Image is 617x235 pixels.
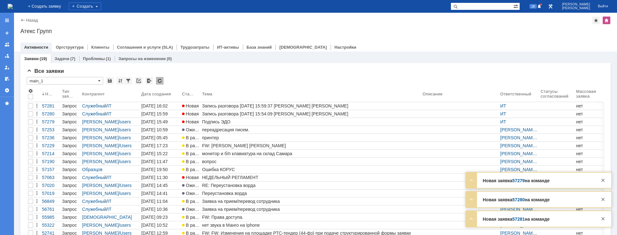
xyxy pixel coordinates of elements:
a: [PERSON_NAME] [82,127,119,132]
div: Действия [34,111,39,116]
div: 56849 [42,199,60,204]
a: Служебный [82,199,106,204]
div: вопрос [202,159,420,164]
a: нет звука в Манго на Iphone [201,221,421,229]
a: [DATE] 10:52 [140,221,181,229]
a: [DATE] 16:02 [140,102,181,110]
div: Запрос на обслуживание [62,183,80,188]
a: Мои согласования [2,74,12,84]
a: Заявки на командах [2,39,12,50]
a: 57279 [512,178,525,183]
a: [DATE] 15:22 [140,150,181,157]
a: В работе [181,158,201,165]
div: принтер [202,135,420,140]
div: [DATE] 15:22 [141,151,168,156]
th: Контрагент [81,87,140,102]
th: Ответственный [499,87,539,102]
div: Атекс Групп [20,28,611,34]
div: Экспорт списка [145,77,153,85]
a: Запрос на обслуживание [61,150,81,157]
div: Переустановка ворда [202,191,420,196]
a: Users [120,183,132,188]
div: нет [576,127,602,132]
div: Описание [423,92,443,96]
div: Создать [69,3,101,10]
div: нет [576,151,602,156]
a: Заявка на прием/перевод сотрудника [201,205,421,213]
th: Статус [181,87,201,102]
span: Новая [182,175,199,180]
a: Настройки [2,85,12,95]
a: Запрос на обслуживание [61,142,81,149]
div: Номер [45,92,54,96]
a: IT [108,199,111,204]
a: вопрос [201,158,421,165]
div: [DATE] 15:59 [141,111,168,116]
div: [DATE] 16:02 [141,103,168,108]
a: Образцов [PERSON_NAME] [82,167,119,177]
div: [DATE] 11:47 [141,159,168,164]
span: Настройки [28,88,33,93]
div: нет [576,135,602,140]
div: Фильтрация... [124,77,132,85]
a: Новая [181,174,201,181]
a: 57280 [41,110,61,118]
span: Ожидает ответа контрагента [182,127,245,132]
div: [DATE] 09:23 [141,215,168,220]
a: 57236 [41,134,61,142]
div: нет [576,143,602,148]
div: [DATE] 19:50 [141,167,168,172]
a: Заявки в моей ответственности [2,51,12,61]
div: Добавить в избранное [592,17,600,24]
a: [DATE] 05:45 [140,134,181,142]
a: [DATE] 15:59 [140,110,181,118]
a: Запись разговора [DATE] 15:59:37 [PERSON_NAME] [PERSON_NAME] [201,102,421,110]
a: Ошибка КОРУС [201,166,421,173]
a: Запрос на обслуживание [61,213,81,221]
div: 57019 [42,191,60,196]
a: 57281 [41,102,61,110]
span: Новая [182,119,199,124]
a: users [120,119,131,124]
span: В работе [182,151,204,156]
a: 57214 [41,150,61,157]
div: Сортировка... [116,77,124,85]
a: 57253 [41,126,61,134]
a: [DATE] 14:41 [140,190,181,197]
div: [DATE] 15:49 [141,119,168,124]
div: 55322 [42,223,60,228]
a: В работе [181,221,201,229]
a: 57279 [41,118,61,126]
a: 55322 [41,221,61,229]
a: 57190 [41,158,61,165]
a: Ожидает ответа контрагента [181,182,201,189]
div: [DATE] 05:45 [141,135,168,140]
div: Тема [202,92,213,96]
img: logo [8,4,13,9]
a: Служебный [82,175,106,180]
a: users [120,135,131,140]
div: Сохранить вид [106,77,114,85]
div: переадресация писем. [202,127,420,132]
a: FW: Права доступа. [201,213,421,221]
div: FW: [PERSON_NAME] [PERSON_NAME] [202,143,420,148]
div: Запрос на обслуживание [62,223,80,228]
span: Новая [182,103,199,108]
div: Изменить домашнюю страницу [603,17,610,24]
div: Запрос на обслуживание [62,191,80,196]
span: В работе [182,215,204,220]
span: Новая [182,111,199,116]
div: Обновлять список [156,77,164,85]
a: нет [575,110,603,118]
div: Запрос на обслуживание [62,159,80,164]
div: 57281 [42,103,60,108]
a: [PERSON_NAME] [500,167,537,172]
a: Активности [24,45,48,50]
th: Тип заявки [61,87,81,102]
div: Статус [182,92,194,96]
a: IT [108,111,111,116]
span: В работе [182,223,204,228]
a: 57229 [41,142,61,149]
a: принтер [201,134,421,142]
a: Ожидает ответа контрагента [181,205,201,213]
